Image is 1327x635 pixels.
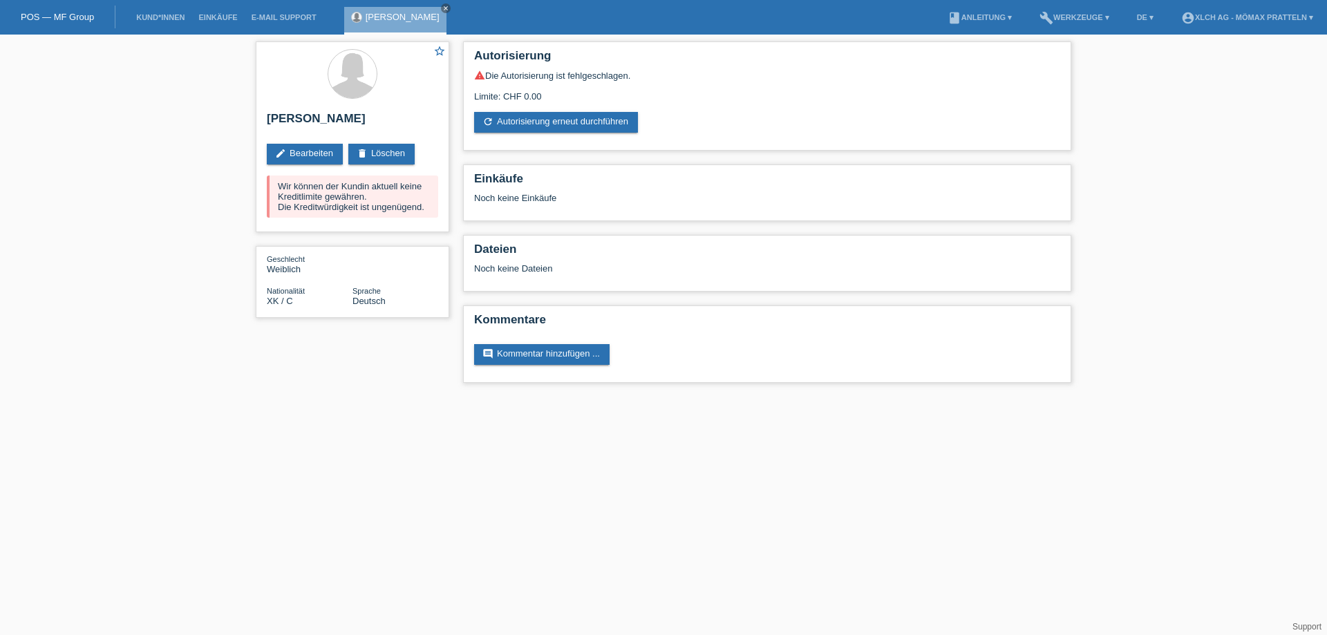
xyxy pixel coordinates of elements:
a: Einkäufe [191,13,244,21]
a: account_circleXLCH AG - Mömax Pratteln ▾ [1174,13,1320,21]
a: E-Mail Support [245,13,323,21]
h2: [PERSON_NAME] [267,112,438,133]
a: refreshAutorisierung erneut durchführen [474,112,638,133]
a: POS — MF Group [21,12,94,22]
span: Deutsch [352,296,386,306]
div: Weiblich [267,254,352,274]
span: Sprache [352,287,381,295]
a: deleteLöschen [348,144,415,164]
i: edit [275,148,286,159]
i: close [442,5,449,12]
h2: Einkäufe [474,172,1060,193]
i: refresh [482,116,493,127]
div: Limite: CHF 0.00 [474,81,1060,102]
span: Nationalität [267,287,305,295]
span: Kosovo / C / 18.10.1998 [267,296,293,306]
span: Geschlecht [267,255,305,263]
i: account_circle [1181,11,1195,25]
h2: Autorisierung [474,49,1060,70]
i: comment [482,348,493,359]
a: commentKommentar hinzufügen ... [474,344,610,365]
h2: Dateien [474,243,1060,263]
i: warning [474,70,485,81]
a: bookAnleitung ▾ [941,13,1019,21]
a: DE ▾ [1130,13,1160,21]
a: close [441,3,451,13]
a: buildWerkzeuge ▾ [1033,13,1116,21]
a: [PERSON_NAME] [366,12,440,22]
a: editBearbeiten [267,144,343,164]
a: Support [1292,622,1321,632]
i: book [948,11,961,25]
div: Noch keine Einkäufe [474,193,1060,214]
div: Noch keine Dateien [474,263,896,274]
div: Die Autorisierung ist fehlgeschlagen. [474,70,1060,81]
i: star_border [433,45,446,57]
i: delete [357,148,368,159]
a: Kund*innen [129,13,191,21]
a: star_border [433,45,446,59]
h2: Kommentare [474,313,1060,334]
div: Wir können der Kundin aktuell keine Kreditlimite gewähren. Die Kreditwürdigkeit ist ungenügend. [267,176,438,218]
i: build [1039,11,1053,25]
